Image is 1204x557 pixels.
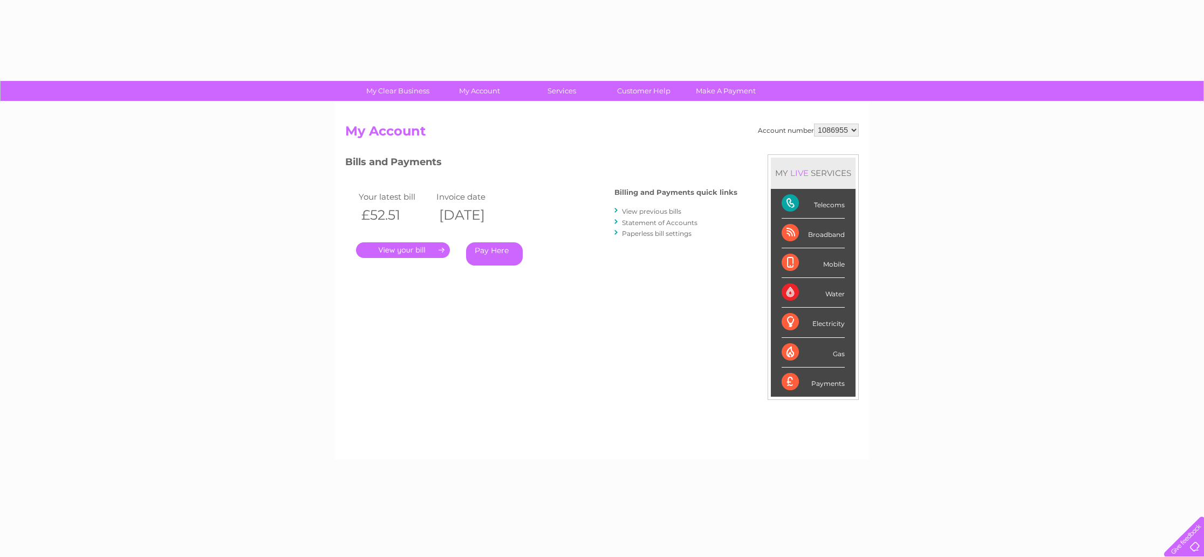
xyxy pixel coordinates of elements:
[356,242,450,258] a: .
[782,308,845,337] div: Electricity
[345,124,859,144] h2: My Account
[356,204,434,226] th: £52.51
[614,188,737,196] h4: Billing and Payments quick links
[434,189,511,204] td: Invoice date
[434,204,511,226] th: [DATE]
[345,154,737,173] h3: Bills and Payments
[782,278,845,308] div: Water
[466,242,523,266] a: Pay Here
[435,81,524,101] a: My Account
[622,219,697,227] a: Statement of Accounts
[353,81,442,101] a: My Clear Business
[782,219,845,248] div: Broadband
[782,189,845,219] div: Telecoms
[622,229,692,237] a: Paperless bill settings
[622,207,681,215] a: View previous bills
[356,189,434,204] td: Your latest bill
[758,124,859,137] div: Account number
[771,158,856,188] div: MY SERVICES
[599,81,688,101] a: Customer Help
[517,81,606,101] a: Services
[782,368,845,397] div: Payments
[782,248,845,278] div: Mobile
[788,168,811,178] div: LIVE
[782,338,845,368] div: Gas
[681,81,770,101] a: Make A Payment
